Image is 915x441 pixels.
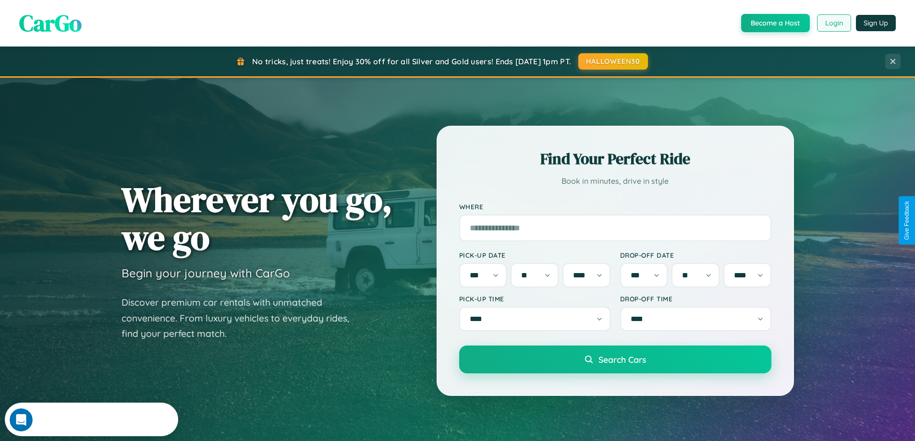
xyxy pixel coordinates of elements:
[578,53,648,70] button: HALLOWEEN30
[252,57,571,66] span: No tricks, just treats! Enjoy 30% off for all Silver and Gold users! Ends [DATE] 1pm PT.
[459,346,771,373] button: Search Cars
[856,15,896,31] button: Sign Up
[459,174,771,188] p: Book in minutes, drive in style
[10,408,33,431] iframe: Intercom live chat
[5,403,178,436] iframe: Intercom live chat discovery launcher
[122,266,290,280] h3: Begin your journey with CarGo
[598,354,646,365] span: Search Cars
[122,180,392,256] h1: Wherever you go, we go
[741,14,810,32] button: Become a Host
[620,251,771,259] label: Drop-off Date
[122,295,362,342] p: Discover premium car rentals with unmatched convenience. From luxury vehicles to everyday rides, ...
[459,203,771,211] label: Where
[817,14,851,32] button: Login
[459,295,610,303] label: Pick-up Time
[903,201,910,240] div: Give Feedback
[459,251,610,259] label: Pick-up Date
[459,148,771,169] h2: Find Your Perfect Ride
[19,7,82,39] span: CarGo
[620,295,771,303] label: Drop-off Time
